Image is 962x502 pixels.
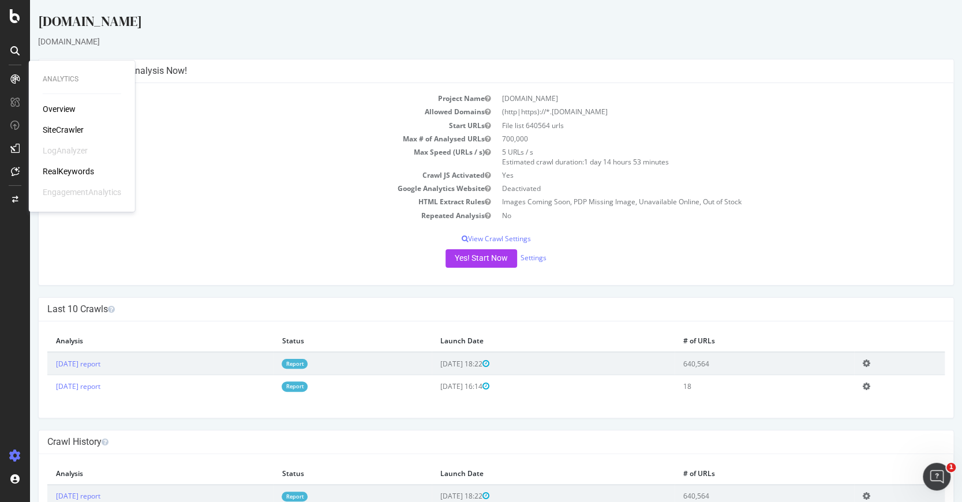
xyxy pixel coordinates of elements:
span: 1 [946,463,956,472]
a: [DATE] report [26,491,70,501]
div: LogAnalyzer [43,145,88,156]
td: 700,000 [466,132,915,145]
td: Google Analytics Website [17,182,466,195]
td: (http|https)://*.[DOMAIN_NAME] [466,105,915,118]
th: Status [243,463,401,485]
a: Report [252,359,278,369]
div: EngagementAnalytics [43,186,121,198]
td: 640,564 [645,352,824,375]
div: [DOMAIN_NAME] [8,36,924,47]
td: No [466,209,915,222]
td: Start URLs [17,119,466,132]
td: Images Coming Soon, PDP Missing Image, Unavailable Online, Out of Stock [466,195,915,208]
th: Launch Date [402,330,645,352]
a: SiteCrawler [43,124,84,136]
th: Analysis [17,463,243,485]
td: Allowed Domains [17,105,466,118]
th: # of URLs [645,463,824,485]
span: [DATE] 18:22 [410,491,459,501]
td: File list 640564 urls [466,119,915,132]
a: Overview [43,103,76,115]
iframe: Intercom live chat [923,463,950,490]
th: # of URLs [645,330,824,352]
td: Yes [466,168,915,182]
div: [DOMAIN_NAME] [8,12,924,36]
a: RealKeywords [43,166,94,177]
td: [DOMAIN_NAME] [466,92,915,105]
a: Report [252,492,278,501]
h4: Last 10 Crawls [17,304,915,315]
td: Max Speed (URLs / s) [17,145,466,168]
button: Yes! Start Now [416,249,487,268]
td: Max # of Analysed URLs [17,132,466,145]
td: Crawl JS Activated [17,168,466,182]
span: 1 day 14 hours 53 minutes [554,157,639,167]
a: [DATE] report [26,381,70,391]
a: Report [252,381,278,391]
td: Project Name [17,92,466,105]
td: 5 URLs / s Estimated crawl duration: [466,145,915,168]
h4: Crawl History [17,436,915,448]
a: [DATE] report [26,359,70,369]
td: Repeated Analysis [17,209,466,222]
th: Status [243,330,401,352]
a: Settings [491,253,516,263]
div: Analytics [43,74,121,84]
p: View Crawl Settings [17,234,915,243]
h4: Configure your New Analysis Now! [17,65,915,77]
th: Launch Date [402,463,645,485]
td: Deactivated [466,182,915,195]
td: HTML Extract Rules [17,195,466,208]
span: [DATE] 18:22 [410,359,459,369]
td: 18 [645,375,824,398]
span: [DATE] 16:14 [410,381,459,391]
th: Analysis [17,330,243,352]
